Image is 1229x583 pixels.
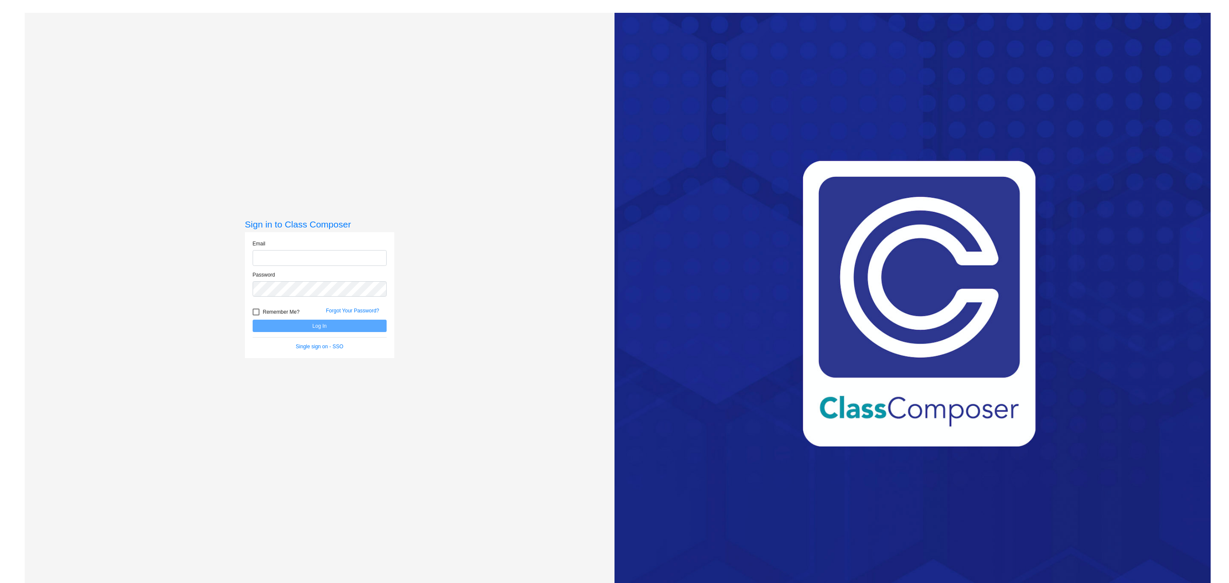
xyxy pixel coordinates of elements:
[245,219,394,230] h3: Sign in to Class Composer
[296,344,343,350] a: Single sign on - SSO
[253,320,387,332] button: Log In
[326,308,379,314] a: Forgot Your Password?
[253,271,275,279] label: Password
[253,240,265,248] label: Email
[263,307,300,317] span: Remember Me?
